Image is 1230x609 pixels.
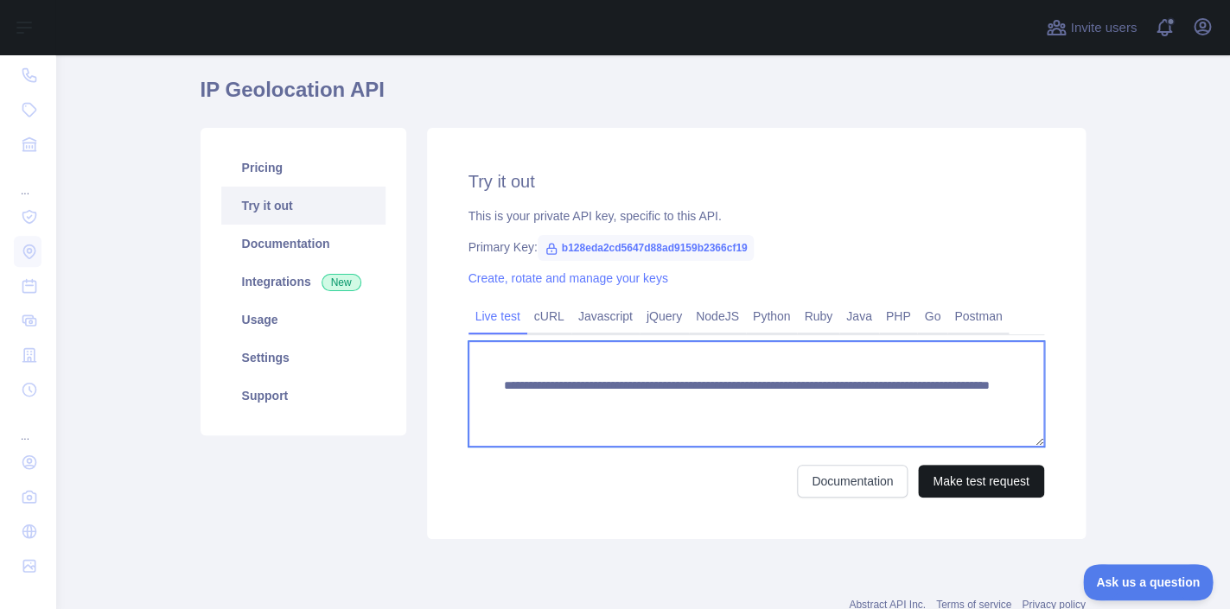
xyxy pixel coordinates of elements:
[797,302,839,330] a: Ruby
[746,302,798,330] a: Python
[221,263,386,301] a: Integrations New
[1070,18,1137,38] span: Invite users
[221,187,386,225] a: Try it out
[571,302,640,330] a: Javascript
[468,169,1044,193] h2: Try it out
[201,76,1086,117] h1: IP Geolocation API
[14,163,41,198] div: ...
[839,302,879,330] a: Java
[468,238,1044,256] div: Primary Key:
[221,225,386,263] a: Documentation
[468,302,527,330] a: Live test
[221,301,386,339] a: Usage
[527,302,571,330] a: cURL
[947,302,1009,330] a: Postman
[640,302,689,330] a: jQuery
[917,302,947,330] a: Go
[221,339,386,377] a: Settings
[538,235,755,261] span: b128eda2cd5647d88ad9159b2366cf19
[879,302,918,330] a: PHP
[221,149,386,187] a: Pricing
[1083,564,1213,600] iframe: Toggle Customer Support
[322,274,361,291] span: New
[468,271,668,285] a: Create, rotate and manage your keys
[689,302,746,330] a: NodeJS
[918,465,1043,498] button: Make test request
[221,377,386,415] a: Support
[797,465,908,498] a: Documentation
[14,409,41,443] div: ...
[1042,14,1140,41] button: Invite users
[468,207,1044,225] div: This is your private API key, specific to this API.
